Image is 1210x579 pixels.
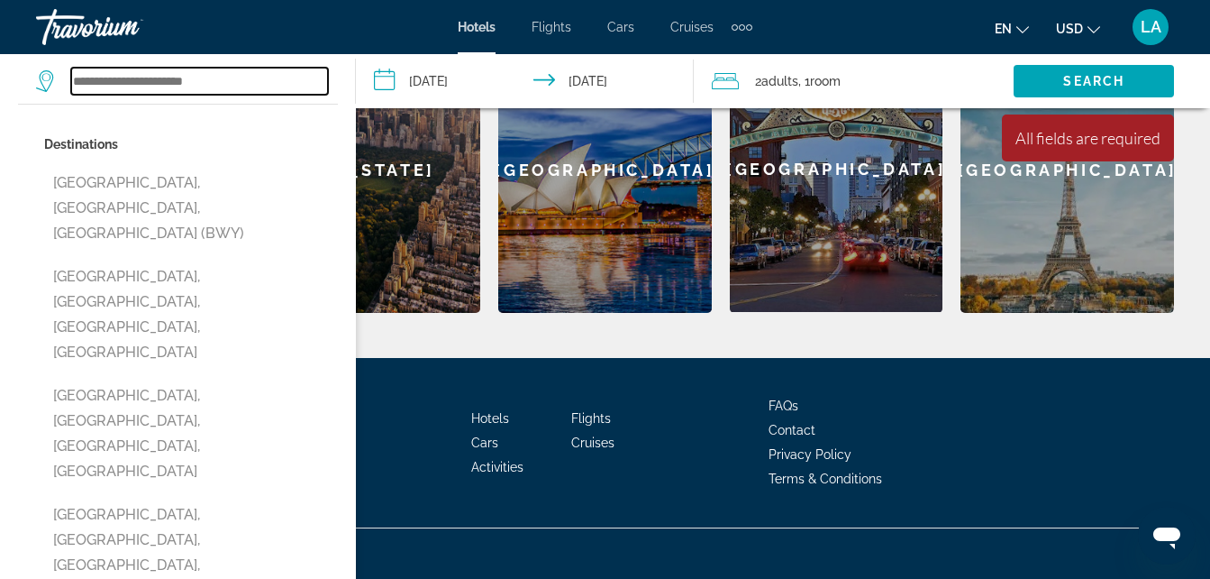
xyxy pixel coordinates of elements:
[769,423,815,437] a: Contact
[995,15,1029,41] button: Change language
[44,260,338,370] button: [GEOGRAPHIC_DATA], [GEOGRAPHIC_DATA], [GEOGRAPHIC_DATA], [GEOGRAPHIC_DATA]
[1056,22,1083,36] span: USD
[44,379,338,489] button: [GEOGRAPHIC_DATA], [GEOGRAPHIC_DATA], [GEOGRAPHIC_DATA], [GEOGRAPHIC_DATA]
[471,436,498,450] a: Cars
[798,69,841,94] span: , 1
[1141,18,1161,36] span: LA
[730,26,943,313] a: [GEOGRAPHIC_DATA]
[769,447,851,462] a: Privacy Policy
[268,26,481,313] a: [US_STATE]
[810,74,841,88] span: Room
[571,436,614,450] a: Cruises
[458,20,496,34] a: Hotels
[995,22,1012,36] span: en
[471,460,523,474] a: Activities
[730,26,943,312] div: [GEOGRAPHIC_DATA]
[769,399,798,413] a: FAQs
[1063,74,1124,88] span: Search
[571,411,611,426] a: Flights
[1127,8,1174,46] button: User Menu
[44,166,338,251] button: [GEOGRAPHIC_DATA], [GEOGRAPHIC_DATA], [GEOGRAPHIC_DATA] (BWY)
[471,411,509,426] a: Hotels
[694,54,1014,108] button: Travelers: 2 adults, 0 children
[1056,15,1100,41] button: Change currency
[755,69,798,94] span: 2
[1138,507,1196,565] iframe: Button to launch messaging window
[670,20,714,34] a: Cruises
[44,132,338,157] p: Destinations
[498,26,712,313] a: [GEOGRAPHIC_DATA]
[761,74,798,88] span: Adults
[36,4,216,51] a: Travorium
[1014,65,1174,97] button: Search
[356,54,694,108] button: Check-in date: Sep 6, 2025 Check-out date: Sep 14, 2025
[607,20,634,34] a: Cars
[960,26,1174,313] a: [GEOGRAPHIC_DATA]
[532,20,571,34] a: Flights
[1015,128,1160,148] div: All fields are required
[732,13,752,41] button: Extra navigation items
[769,472,882,486] a: Terms & Conditions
